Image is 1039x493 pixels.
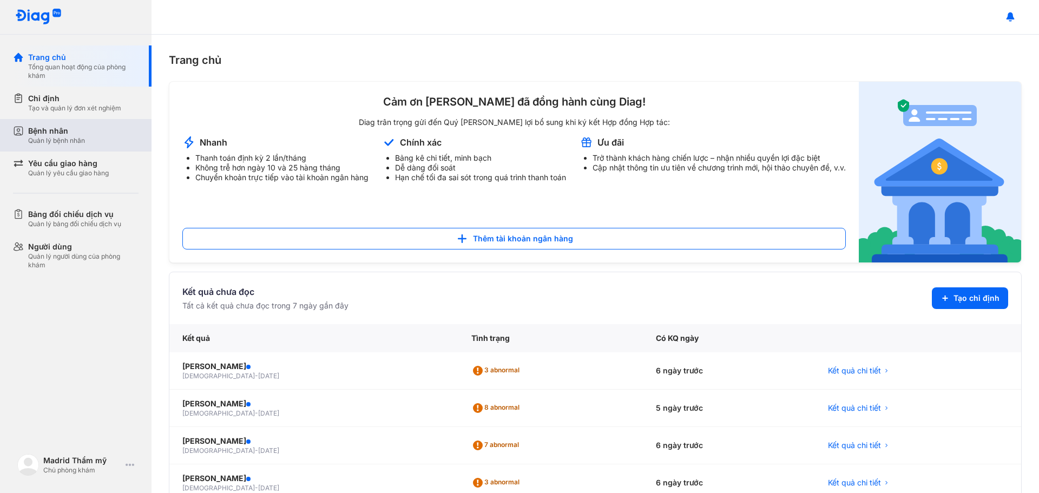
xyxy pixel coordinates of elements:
[28,104,121,113] div: Tạo và quản lý đơn xét nghiệm
[28,158,109,169] div: Yêu cầu giao hàng
[471,437,523,454] div: 7 abnormal
[471,399,524,417] div: 8 abnormal
[195,173,369,182] li: Chuyển khoản trực tiếp vào tài khoản ngân hàng
[28,52,139,63] div: Trang chủ
[195,163,369,173] li: Không trễ hơn ngày 10 và 25 hàng tháng
[382,136,396,149] img: account-announcement
[255,484,258,492] span: -
[643,427,815,464] div: 6 ngày trước
[400,136,442,148] div: Chính xác
[255,446,258,455] span: -
[28,209,121,220] div: Bảng đối chiếu dịch vụ
[182,136,195,149] img: account-announcement
[953,293,999,304] span: Tạo chỉ định
[182,372,255,380] span: [DEMOGRAPHIC_DATA]
[182,285,348,298] div: Kết quả chưa đọc
[258,372,279,380] span: [DATE]
[182,228,846,249] button: Thêm tài khoản ngân hàng
[471,362,524,379] div: 3 abnormal
[182,446,255,455] span: [DEMOGRAPHIC_DATA]
[28,93,121,104] div: Chỉ định
[471,474,524,491] div: 3 abnormal
[255,372,258,380] span: -
[593,153,846,163] li: Trở thành khách hàng chiến lược – nhận nhiều quyền lợi đặc biệt
[828,365,881,376] span: Kết quả chi tiết
[643,324,815,352] div: Có KQ ngày
[395,153,566,163] li: Bảng kê chi tiết, minh bạch
[828,477,881,488] span: Kết quả chi tiết
[828,440,881,451] span: Kết quả chi tiết
[28,63,139,80] div: Tổng quan hoạt động của phòng khám
[643,352,815,390] div: 6 ngày trước
[258,484,279,492] span: [DATE]
[17,454,39,476] img: logo
[395,173,566,182] li: Hạn chế tối đa sai sót trong quá trình thanh toán
[932,287,1008,309] button: Tạo chỉ định
[43,455,121,466] div: Madrid Thẩm mỹ
[593,163,846,173] li: Cập nhật thông tin ưu tiên về chương trình mới, hội thảo chuyên đề, v.v.
[182,473,445,484] div: [PERSON_NAME]
[258,446,279,455] span: [DATE]
[43,466,121,475] div: Chủ phòng khám
[28,136,85,145] div: Quản lý bệnh nhân
[458,324,643,352] div: Tình trạng
[643,390,815,427] div: 5 ngày trước
[182,300,348,311] div: Tất cả kết quả chưa đọc trong 7 ngày gần đây
[255,409,258,417] span: -
[597,136,624,148] div: Ưu đãi
[182,95,846,109] div: Cảm ơn [PERSON_NAME] đã đồng hành cùng Diag!
[258,409,279,417] span: [DATE]
[15,9,62,25] img: logo
[200,136,227,148] div: Nhanh
[28,220,121,228] div: Quản lý bảng đối chiếu dịch vụ
[182,361,445,372] div: [PERSON_NAME]
[169,52,1022,68] div: Trang chủ
[182,117,846,127] div: Diag trân trọng gửi đến Quý [PERSON_NAME] lợi bổ sung khi ký kết Hợp đồng Hợp tác:
[395,163,566,173] li: Dễ dàng đối soát
[169,324,458,352] div: Kết quả
[182,484,255,492] span: [DEMOGRAPHIC_DATA]
[195,153,369,163] li: Thanh toán định kỳ 2 lần/tháng
[28,169,109,178] div: Quản lý yêu cầu giao hàng
[859,82,1021,262] img: account-announcement
[828,403,881,413] span: Kết quả chi tiết
[28,252,139,269] div: Quản lý người dùng của phòng khám
[28,241,139,252] div: Người dùng
[182,398,445,409] div: [PERSON_NAME]
[182,409,255,417] span: [DEMOGRAPHIC_DATA]
[182,436,445,446] div: [PERSON_NAME]
[28,126,85,136] div: Bệnh nhân
[580,136,593,149] img: account-announcement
